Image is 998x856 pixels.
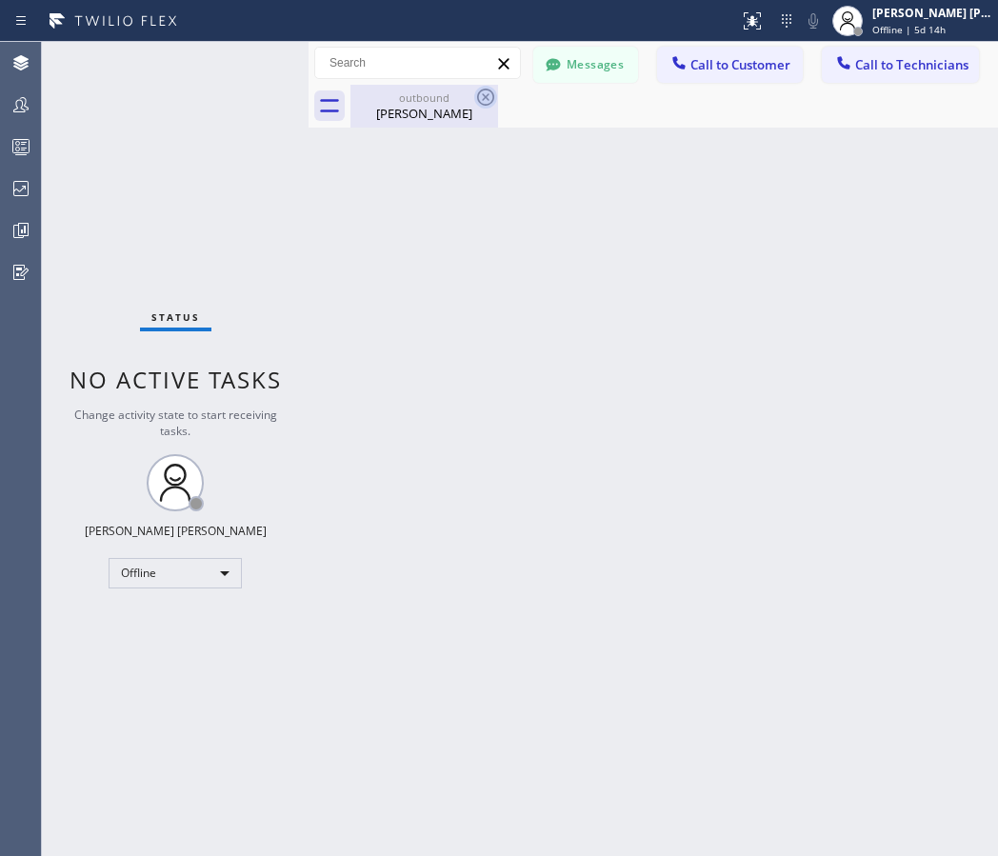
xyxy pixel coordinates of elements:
div: [PERSON_NAME] [352,105,496,122]
span: Status [151,310,200,324]
button: Messages [533,47,638,83]
div: outbound [352,90,496,105]
span: Offline | 5d 14h [872,23,946,36]
div: Thomas Doolin [352,85,496,128]
span: No active tasks [70,364,282,395]
button: Call to Technicians [822,47,979,83]
span: Call to Customer [690,56,790,73]
button: Mute [800,8,827,34]
div: [PERSON_NAME] [PERSON_NAME] [85,523,267,539]
span: Call to Technicians [855,56,968,73]
span: Change activity state to start receiving tasks. [74,407,277,439]
div: Offline [109,558,242,588]
div: [PERSON_NAME] [PERSON_NAME] [872,5,992,21]
input: Search [315,48,520,78]
button: Call to Customer [657,47,803,83]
